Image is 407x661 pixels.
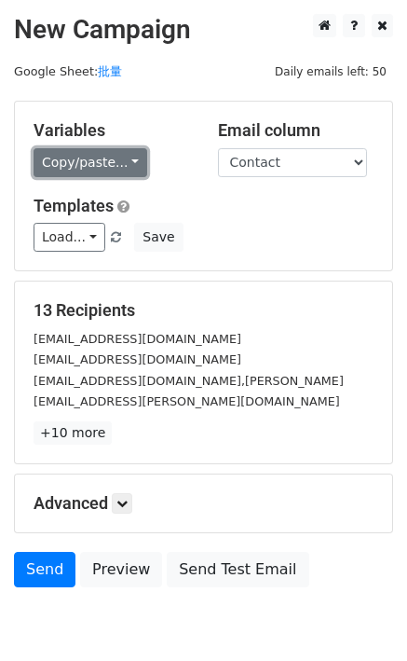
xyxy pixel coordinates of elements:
[268,64,393,78] a: Daily emails left: 50
[167,552,308,587] a: Send Test Email
[268,62,393,82] span: Daily emails left: 50
[34,374,344,409] small: [EMAIL_ADDRESS][DOMAIN_NAME],[PERSON_NAME][EMAIL_ADDRESS][PERSON_NAME][DOMAIN_NAME]
[80,552,162,587] a: Preview
[218,120,374,141] h5: Email column
[34,421,112,445] a: +10 more
[98,64,122,78] a: 批量
[34,352,241,366] small: [EMAIL_ADDRESS][DOMAIN_NAME]
[134,223,183,252] button: Save
[14,64,122,78] small: Google Sheet:
[14,552,75,587] a: Send
[34,148,147,177] a: Copy/paste...
[34,332,241,346] small: [EMAIL_ADDRESS][DOMAIN_NAME]
[314,571,407,661] iframe: Chat Widget
[34,120,190,141] h5: Variables
[14,14,393,46] h2: New Campaign
[34,300,373,321] h5: 13 Recipients
[34,223,105,252] a: Load...
[34,196,114,215] a: Templates
[34,493,373,514] h5: Advanced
